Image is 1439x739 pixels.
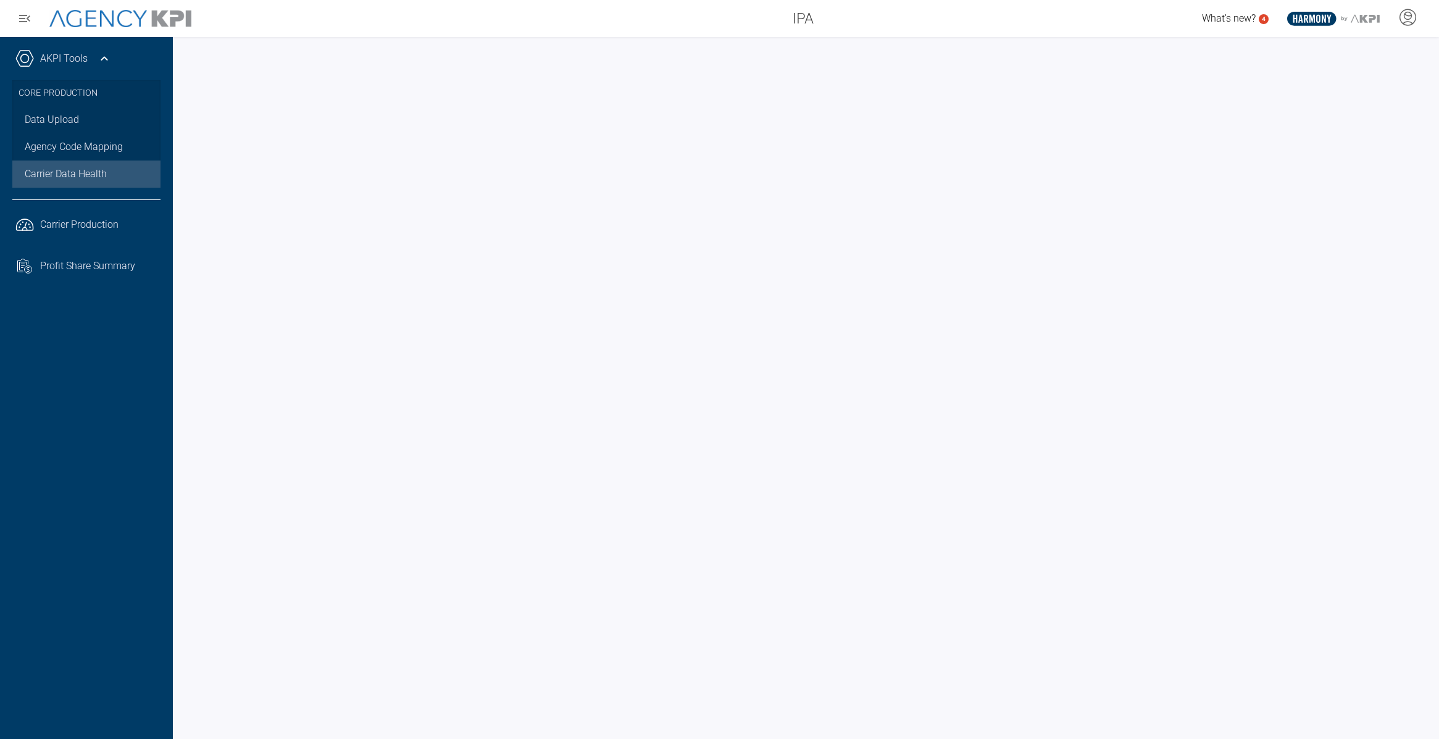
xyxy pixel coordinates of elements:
[19,80,154,106] h3: Core Production
[12,106,161,133] a: Data Upload
[40,259,135,273] span: Profit Share Summary
[49,10,191,28] img: AgencyKPI
[12,133,161,161] a: Agency Code Mapping
[12,161,161,188] a: Carrier Data Health
[1202,12,1256,24] span: What's new?
[25,167,107,182] span: Carrier Data Health
[1259,14,1269,24] a: 4
[40,217,119,232] span: Carrier Production
[793,7,814,30] span: IPA
[1262,15,1266,22] text: 4
[40,51,88,66] a: AKPI Tools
